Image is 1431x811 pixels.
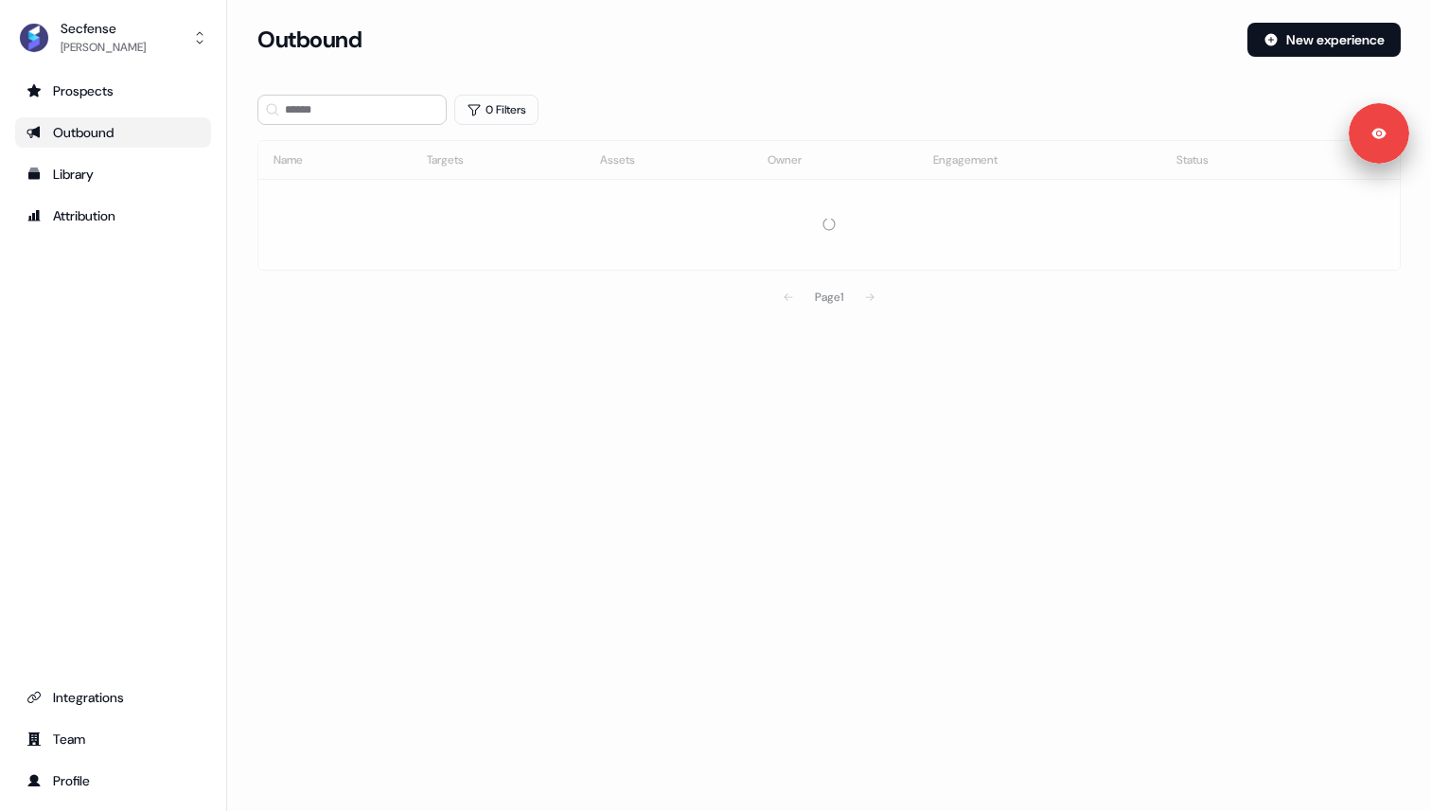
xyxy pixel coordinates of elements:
[15,766,211,796] a: Go to profile
[26,123,200,142] div: Outbound
[15,201,211,231] a: Go to attribution
[26,688,200,707] div: Integrations
[26,771,200,790] div: Profile
[454,95,539,125] button: 0 Filters
[15,724,211,754] a: Go to team
[26,81,200,100] div: Prospects
[61,19,146,38] div: Secfense
[15,15,211,61] button: Secfense[PERSON_NAME]
[15,682,211,713] a: Go to integrations
[15,159,211,189] a: Go to templates
[26,730,200,749] div: Team
[26,165,200,184] div: Library
[1247,23,1401,57] button: New experience
[15,76,211,106] a: Go to prospects
[61,38,146,57] div: [PERSON_NAME]
[257,26,362,54] h3: Outbound
[26,206,200,225] div: Attribution
[15,117,211,148] a: Go to outbound experience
